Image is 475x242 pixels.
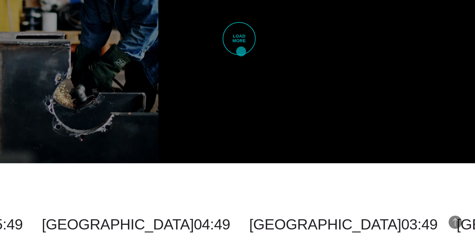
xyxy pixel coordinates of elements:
span: Load More [223,22,256,55]
button: Back to Top [449,216,462,229]
span: 03:49 [401,216,437,233]
a: [GEOGRAPHIC_DATA]04:49 [42,216,230,233]
a: [GEOGRAPHIC_DATA]03:49 [249,216,437,233]
span: 04:49 [194,216,230,233]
